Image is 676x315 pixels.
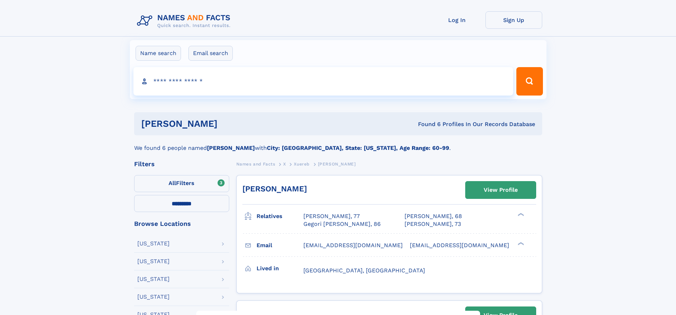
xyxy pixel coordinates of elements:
div: ❯ [516,241,524,246]
span: Xuereb [294,162,310,167]
img: Logo Names and Facts [134,11,236,31]
span: [EMAIL_ADDRESS][DOMAIN_NAME] [303,242,403,249]
label: Name search [136,46,181,61]
h3: Relatives [257,210,303,222]
a: Xuereb [294,159,310,168]
span: [PERSON_NAME] [318,162,356,167]
div: [US_STATE] [137,294,170,300]
label: Email search [188,46,233,61]
div: ❯ [516,212,524,217]
a: X [283,159,286,168]
a: Names and Facts [236,159,275,168]
div: [US_STATE] [137,276,170,282]
div: View Profile [484,182,518,198]
span: [EMAIL_ADDRESS][DOMAIN_NAME] [410,242,509,249]
h3: Lived in [257,262,303,275]
a: View Profile [466,181,536,199]
span: All [169,180,176,186]
div: Filters [134,161,229,167]
b: [PERSON_NAME] [207,145,255,151]
div: Browse Locations [134,221,229,227]
a: [PERSON_NAME], 77 [303,212,360,220]
div: [US_STATE] [137,241,170,246]
div: [US_STATE] [137,259,170,264]
span: [GEOGRAPHIC_DATA], [GEOGRAPHIC_DATA] [303,267,425,274]
div: Found 6 Profiles In Our Records Database [318,120,535,128]
h3: Email [257,239,303,251]
a: Sign Up [485,11,542,29]
input: search input [133,67,513,96]
b: City: [GEOGRAPHIC_DATA], State: [US_STATE], Age Range: 60-99 [267,145,449,151]
h1: [PERSON_NAME] [141,119,318,128]
a: Gegori [PERSON_NAME], 86 [303,220,381,228]
label: Filters [134,175,229,192]
span: X [283,162,286,167]
a: [PERSON_NAME], 68 [405,212,462,220]
a: [PERSON_NAME], 73 [405,220,461,228]
button: Search Button [516,67,543,96]
a: [PERSON_NAME] [242,184,307,193]
div: We found 6 people named with . [134,135,542,152]
a: Log In [429,11,485,29]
